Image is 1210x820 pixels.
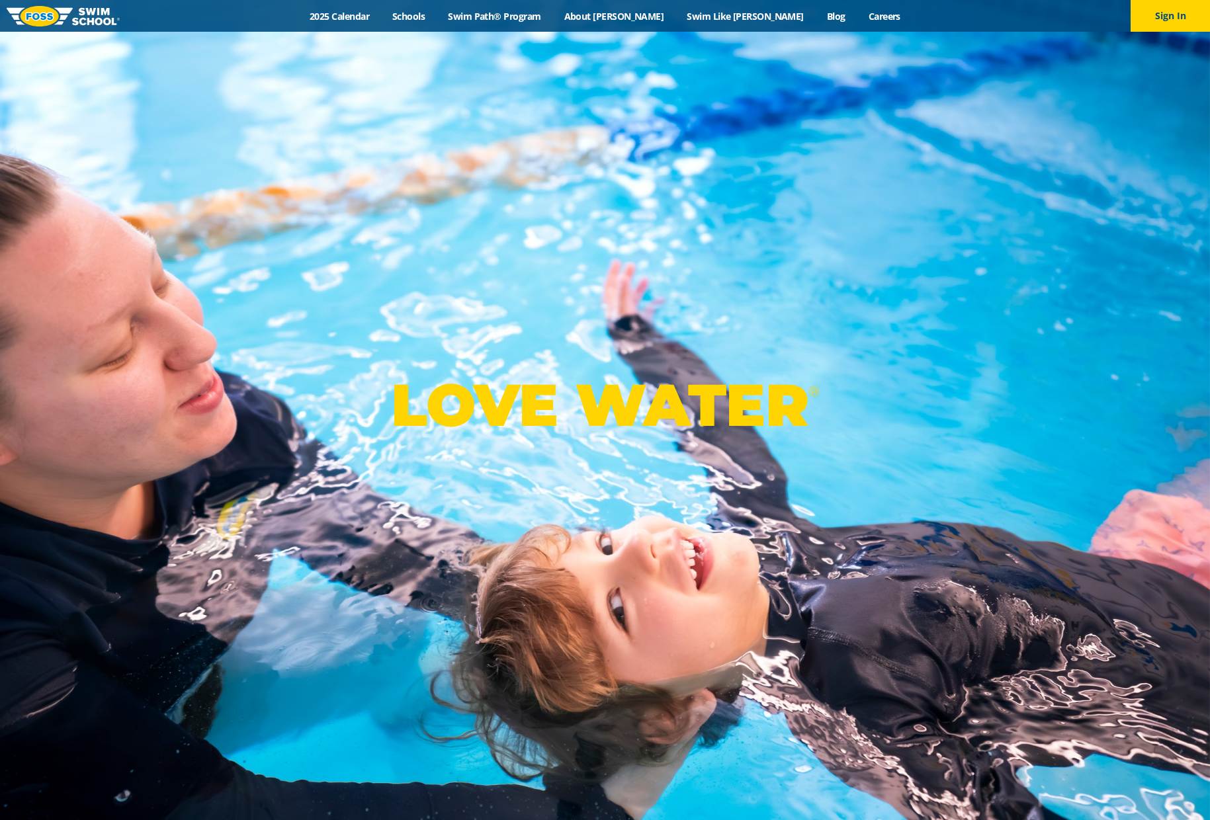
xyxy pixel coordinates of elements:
a: Schools [381,10,437,22]
img: FOSS Swim School Logo [7,6,120,26]
a: Swim Like [PERSON_NAME] [675,10,816,22]
sup: ® [808,383,819,399]
p: LOVE WATER [391,370,819,440]
a: Careers [857,10,912,22]
a: About [PERSON_NAME] [552,10,675,22]
a: Swim Path® Program [437,10,552,22]
a: 2025 Calendar [298,10,381,22]
a: Blog [815,10,857,22]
